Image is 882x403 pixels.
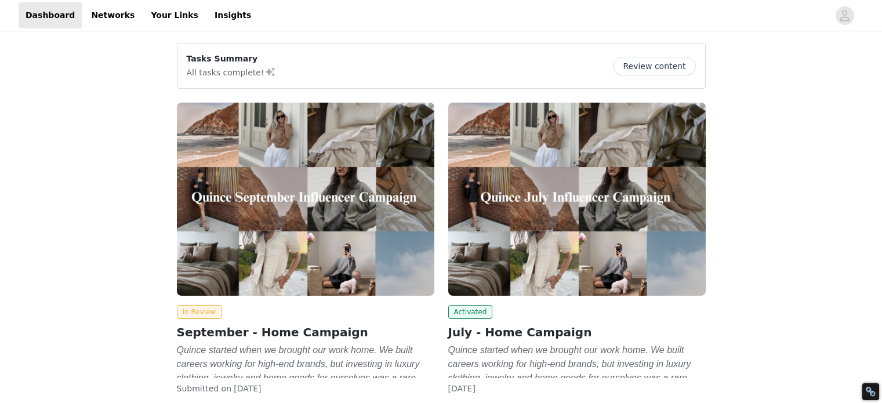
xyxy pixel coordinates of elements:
p: All tasks complete! [187,65,276,79]
img: Quince [177,103,434,296]
span: [DATE] [448,384,476,393]
span: In Review [177,305,222,319]
p: Tasks Summary [187,53,276,65]
span: [DATE] [234,384,261,393]
div: avatar [839,6,850,25]
img: Quince [448,103,706,296]
a: Networks [84,2,141,28]
span: Activated [448,305,493,319]
a: Your Links [144,2,205,28]
a: Insights [208,2,258,28]
h2: September - Home Campaign [177,324,434,341]
div: Restore Info Box &#10;&#10;NoFollow Info:&#10; META-Robots NoFollow: &#09;false&#10; META-Robots ... [865,386,876,397]
a: Dashboard [19,2,82,28]
button: Review content [613,57,695,75]
h2: July - Home Campaign [448,324,706,341]
span: Submitted on [177,384,232,393]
